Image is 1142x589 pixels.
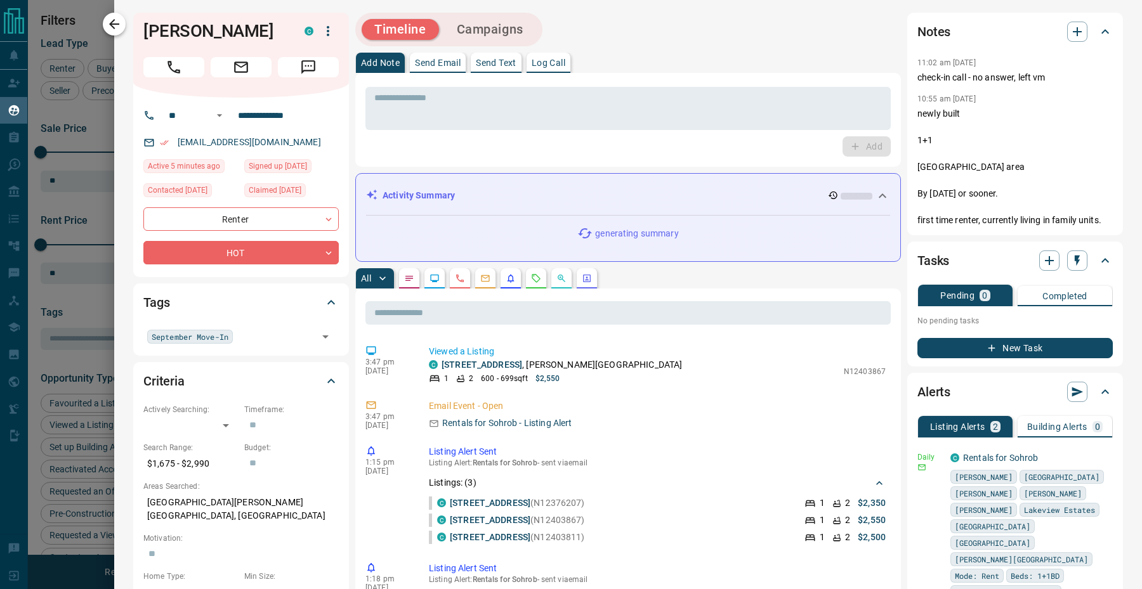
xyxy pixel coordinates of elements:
[480,273,490,283] svg: Emails
[917,382,950,402] h2: Alerts
[858,531,886,544] p: $2,500
[317,328,334,346] button: Open
[1024,487,1082,500] span: [PERSON_NAME]
[917,451,943,463] p: Daily
[473,575,537,584] span: Rentals for Sohrob
[450,531,585,544] p: (N12403811)
[1095,422,1100,431] p: 0
[444,19,536,40] button: Campaigns
[152,330,228,343] span: September Move-In
[963,453,1038,463] a: Rentals for Sohrob
[858,514,886,527] p: $2,550
[415,58,461,67] p: Send Email
[429,360,438,369] div: condos.ca
[1024,470,1099,483] span: [GEOGRAPHIC_DATA]
[365,458,410,467] p: 1:15 pm
[429,562,886,575] p: Listing Alert Sent
[361,274,371,283] p: All
[473,458,537,467] span: Rentals for Sohrob
[955,553,1088,566] span: [PERSON_NAME][GEOGRAPHIC_DATA]
[917,71,1113,84] p: check-in call - no answer, left vm
[444,373,449,384] p: 1
[429,471,886,495] div: Listings: (3)
[429,399,886,413] p: Email Event - Open
[404,273,414,283] svg: Notes
[858,496,886,510] p: $2,350
[244,571,339,582] p: Min Size:
[365,467,410,476] p: [DATE]
[160,138,169,147] svg: Email Verified
[595,227,678,240] p: generating summary
[249,184,301,197] span: Claimed [DATE]
[442,359,522,370] a: [STREET_ADDRESS]
[917,107,1113,227] p: newly built 1+1 [GEOGRAPHIC_DATA] area By [DATE] or sooner. first time renter, currently living i...
[148,160,220,172] span: Active 5 minutes ago
[844,366,886,377] p: N12403867
[917,463,926,472] svg: Email
[469,373,473,384] p: 2
[143,404,238,415] p: Actively Searching:
[143,292,169,313] h2: Tags
[362,19,439,40] button: Timeline
[450,496,585,510] p: (N12376207)
[955,520,1030,533] span: [GEOGRAPHIC_DATA]
[143,57,204,77] span: Call
[365,421,410,430] p: [DATE]
[1024,503,1095,516] span: Lakeview Estates
[429,476,476,489] p: Listings: ( 3 )
[429,458,886,467] p: Listing Alert : - sent via email
[993,422,998,431] p: 2
[244,159,339,177] div: Thu Aug 07 2025
[450,532,530,542] a: [STREET_ADDRESS]
[365,574,410,583] p: 1:18 pm
[917,58,976,67] p: 11:02 am [DATE]
[143,533,339,544] p: Motivation:
[383,189,455,202] p: Activity Summary
[917,22,950,42] h2: Notes
[556,273,567,283] svg: Opportunities
[955,536,1030,549] span: [GEOGRAPHIC_DATA]
[955,470,1013,483] span: [PERSON_NAME]
[437,498,446,507] div: condos.ca
[244,404,339,415] p: Timeframe:
[148,184,207,197] span: Contacted [DATE]
[430,273,440,283] svg: Lead Browsing Activity
[244,183,339,201] div: Wed Aug 13 2025
[429,345,886,358] p: Viewed a Listing
[212,108,227,123] button: Open
[820,531,825,544] p: 1
[1011,569,1060,582] span: Beds: 1+1BD
[955,487,1013,500] span: [PERSON_NAME]
[506,273,516,283] svg: Listing Alerts
[143,492,339,526] p: [GEOGRAPHIC_DATA][PERSON_NAME][GEOGRAPHIC_DATA], [GEOGRAPHIC_DATA]
[450,514,585,527] p: (N12403867)
[1027,422,1087,431] p: Building Alerts
[917,311,1113,330] p: No pending tasks
[143,159,238,177] div: Mon Sep 15 2025
[143,183,238,201] div: Wed Aug 13 2025
[143,371,185,391] h2: Criteria
[143,241,339,264] div: HOT
[845,514,850,527] p: 2
[917,377,1113,407] div: Alerts
[820,496,825,510] p: 1
[442,417,572,430] p: Rentals for Sohrob - Listing Alert
[917,338,1113,358] button: New Task
[143,287,339,318] div: Tags
[249,160,307,172] span: Signed up [DATE]
[211,57,272,77] span: Email
[940,291,975,300] p: Pending
[845,496,850,510] p: 2
[429,575,886,584] p: Listing Alert : - sent via email
[820,514,825,527] p: 1
[917,16,1113,47] div: Notes
[455,273,465,283] svg: Calls
[143,453,238,474] p: $1,675 - $2,990
[143,366,339,396] div: Criteria
[143,21,285,41] h1: [PERSON_NAME]
[143,571,238,582] p: Home Type:
[476,58,516,67] p: Send Text
[143,207,339,231] div: Renter
[531,273,541,283] svg: Requests
[982,291,987,300] p: 0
